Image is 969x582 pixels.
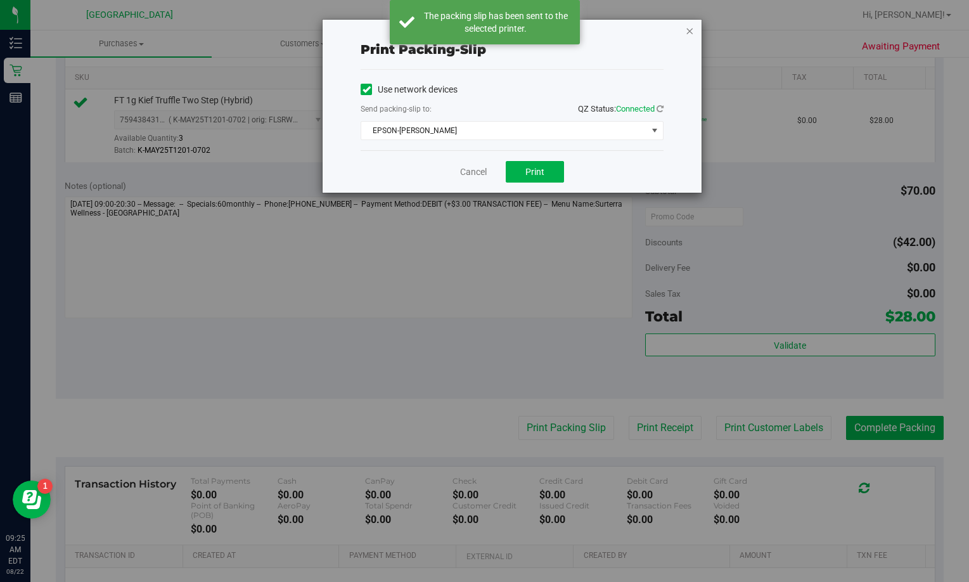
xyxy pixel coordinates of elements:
span: QZ Status: [578,104,664,113]
span: EPSON-[PERSON_NAME] [361,122,647,139]
div: The packing slip has been sent to the selected printer. [421,10,570,35]
a: Cancel [460,165,487,179]
iframe: Resource center unread badge [37,479,53,494]
span: Print packing-slip [361,42,486,57]
label: Use network devices [361,83,458,96]
iframe: Resource center [13,481,51,519]
span: Connected [616,104,655,113]
label: Send packing-slip to: [361,103,432,115]
span: Print [525,167,544,177]
span: select [647,122,663,139]
button: Print [506,161,564,183]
